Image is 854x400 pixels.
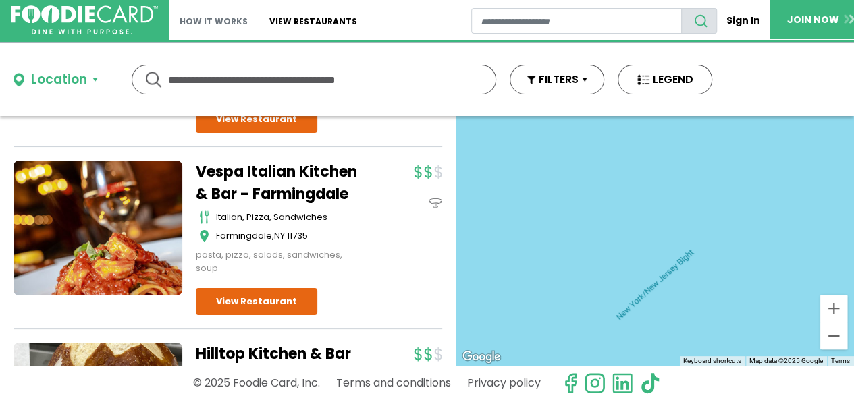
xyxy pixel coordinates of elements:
span: Farmingdale [216,229,272,242]
img: Google [459,348,504,366]
a: Sign In [717,8,770,33]
img: tiktok.svg [639,372,661,394]
span: Map data ©2025 Google [749,357,823,364]
input: restaurant search [471,8,681,34]
a: Open this area in Google Maps (opens a new window) [459,348,504,366]
a: View Restaurant [196,106,317,133]
a: Privacy policy [467,371,541,395]
img: dinein_icon.svg [429,196,442,210]
img: linkedin.svg [612,372,633,394]
div: italian, pizza, sandwiches [216,210,365,224]
a: Terms [831,357,850,364]
p: © 2025 Foodie Card, Inc. [193,371,320,395]
button: Keyboard shortcuts [683,356,741,366]
img: cutlery_icon.svg [199,210,209,224]
img: FoodieCard; Eat, Drink, Save, Donate [11,5,158,35]
span: NY [274,229,285,242]
img: map_icon.svg [199,229,209,243]
button: Zoom in [820,295,847,322]
a: View Restaurant [196,288,317,315]
button: Zoom out [820,322,847,349]
button: FILTERS [510,65,604,94]
div: Location [31,70,87,90]
div: , [216,229,365,243]
button: Location [14,70,98,90]
svg: check us out on facebook [560,372,581,394]
a: Hilltop Kitchen & Bar [196,343,365,365]
span: 11735 [287,229,308,242]
button: LEGEND [618,65,712,94]
a: Vespa Italian Kitchen & Bar - Farmingdale [196,161,365,205]
a: Terms and conditions [336,371,451,395]
div: pasta, pizza, salads, sandwiches, soup [196,248,365,275]
button: search [681,8,717,34]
